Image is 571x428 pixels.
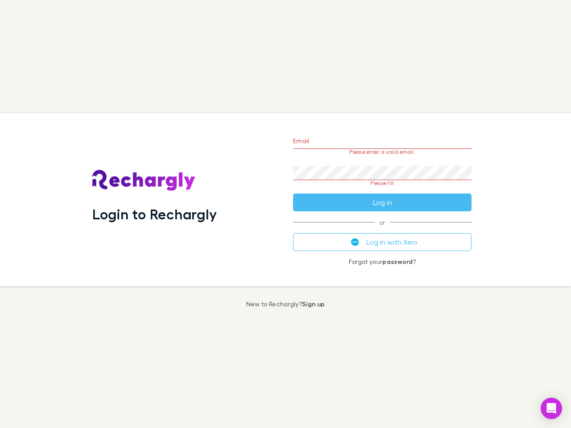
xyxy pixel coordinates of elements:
p: Forgot your ? [293,258,472,265]
a: Sign up [302,300,325,308]
p: Please enter a valid email. [293,149,472,155]
div: Open Intercom Messenger [541,398,562,419]
img: Xero's logo [351,238,359,246]
a: password [382,258,413,265]
h1: Login to Rechargly [92,206,217,222]
button: Log in [293,193,472,211]
p: New to Rechargly? [246,300,325,308]
img: Rechargly's Logo [92,170,196,191]
span: or [293,222,472,222]
button: Log in with Xero [293,233,472,251]
p: Please fill [293,180,472,186]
